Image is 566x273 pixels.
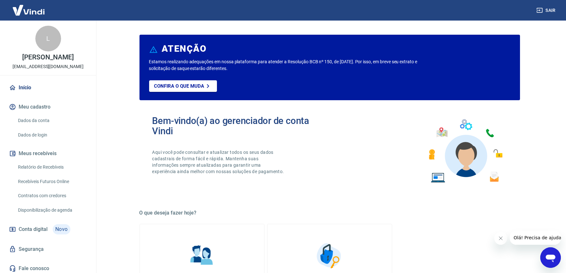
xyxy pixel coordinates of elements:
p: [EMAIL_ADDRESS][DOMAIN_NAME] [13,63,84,70]
img: Informações pessoais [186,240,218,272]
span: Novo [53,224,70,234]
a: Contratos com credores [15,189,88,202]
p: Estamos realizando adequações em nossa plataforma para atender a Resolução BCB nº 150, de [DATE].... [149,58,438,72]
a: Dados da conta [15,114,88,127]
img: Imagem de um avatar masculino com diversos icones exemplificando as funcionalidades do gerenciado... [423,116,507,187]
img: Segurança [313,240,346,272]
iframe: Fechar mensagem [494,232,507,245]
h5: O que deseja fazer hoje? [139,210,520,216]
a: Segurança [8,242,88,256]
a: Relatório de Recebíveis [15,161,88,174]
button: Sair [535,4,558,16]
h6: ATENÇÃO [162,46,206,52]
a: Confira o que muda [149,80,217,92]
span: Conta digital [19,225,48,234]
a: Início [8,81,88,95]
iframe: Mensagem da empresa [510,231,561,245]
button: Meu cadastro [8,100,88,114]
a: Disponibilização de agenda [15,204,88,217]
h2: Bem-vindo(a) ao gerenciador de conta Vindi [152,116,330,136]
div: L [35,26,61,51]
iframe: Botão para abrir a janela de mensagens [540,247,561,268]
p: Confira o que muda [154,83,204,89]
img: Vindi [8,0,49,20]
p: Aqui você pode consultar e atualizar todos os seus dados cadastrais de forma fácil e rápida. Mant... [152,149,285,175]
span: Olá! Precisa de ajuda? [4,4,54,10]
button: Meus recebíveis [8,146,88,161]
a: Conta digitalNovo [8,222,88,237]
a: Recebíveis Futuros Online [15,175,88,188]
a: Dados de login [15,128,88,142]
p: [PERSON_NAME] [22,54,74,61]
